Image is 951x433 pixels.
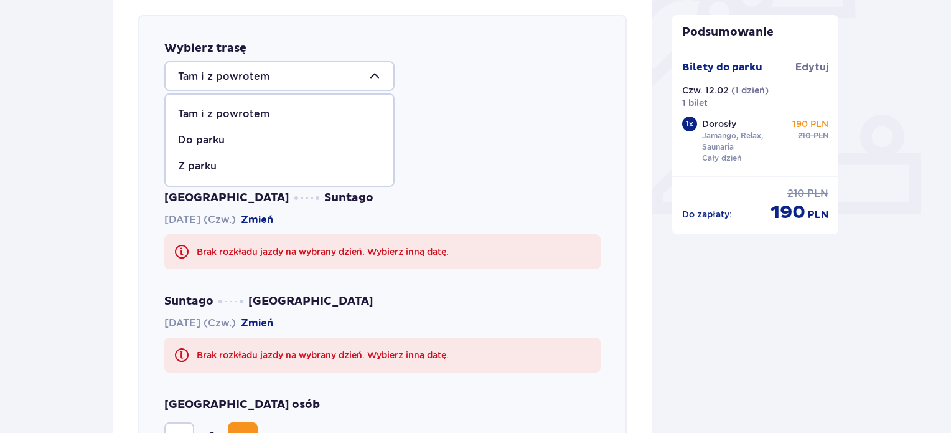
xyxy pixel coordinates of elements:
[807,187,828,201] p: PLN
[702,153,741,164] p: Cały dzień
[682,208,732,221] p: Do zapłaty :
[164,41,246,56] p: Wybierz trasę
[682,84,729,97] p: Czw. 12.02
[702,130,788,153] p: Jamango, Relax, Saunaria
[164,397,320,412] p: [GEOGRAPHIC_DATA] osób
[241,213,273,227] button: Zmień
[241,316,273,330] button: Zmień
[672,25,839,40] p: Podsumowanie
[178,133,225,147] p: Do parku
[178,159,217,173] p: Z parku
[808,208,828,222] p: PLN
[798,130,811,141] p: 210
[787,187,805,201] p: 210
[682,97,708,109] p: 1 bilet
[178,107,269,121] p: Tam i z powrotem
[702,118,736,130] p: Dorosły
[294,196,319,200] img: dots
[682,117,697,131] div: 1 x
[164,191,289,206] span: [GEOGRAPHIC_DATA]
[731,84,769,97] p: ( 1 dzień )
[792,118,828,130] p: 190 PLN
[795,60,828,74] a: Edytuj
[164,316,273,330] span: [DATE] (Czw.)
[248,294,373,309] span: [GEOGRAPHIC_DATA]
[197,245,449,258] div: Brak rozkładu jazdy na wybrany dzień. Wybierz inną datę.
[164,294,213,309] span: Suntago
[771,201,805,224] p: 190
[218,300,243,303] img: dots
[682,60,762,74] p: Bilety do parku
[197,349,449,361] div: Brak rozkładu jazdy na wybrany dzień. Wybierz inną datę.
[813,130,828,141] p: PLN
[324,191,373,206] span: Suntago
[164,213,273,227] span: [DATE] (Czw.)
